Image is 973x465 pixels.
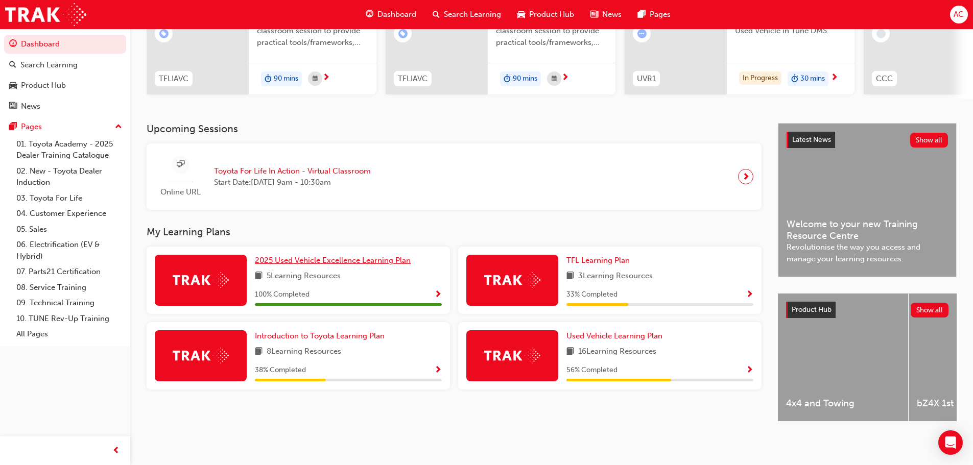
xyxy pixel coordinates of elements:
[21,121,42,133] div: Pages
[9,81,17,90] span: car-icon
[433,8,440,21] span: search-icon
[267,346,341,358] span: 8 Learning Resources
[366,8,373,21] span: guage-icon
[21,80,66,91] div: Product Hub
[4,117,126,136] button: Pages
[444,9,501,20] span: Search Learning
[566,330,667,342] a: Used Vehicle Learning Plan
[173,348,229,363] img: Trak
[787,132,948,148] a: Latest NewsShow all
[147,226,762,238] h3: My Learning Plans
[561,74,569,83] span: next-icon
[9,61,16,70] span: search-icon
[9,123,17,132] span: pages-icon
[257,14,368,48] span: This is a 90 minute virtual classroom session to provide practical tools/frameworks, behaviours a...
[12,326,126,342] a: All Pages
[4,35,126,54] a: Dashboard
[504,72,511,86] span: duration-icon
[746,366,753,375] span: Show Progress
[578,270,653,283] span: 3 Learning Resources
[637,73,656,85] span: UVR1
[255,331,385,340] span: Introduction to Toyota Learning Plan
[566,331,662,340] span: Used Vehicle Learning Plan
[637,29,647,38] span: learningRecordVerb_ATTEMPT-icon
[830,74,838,83] span: next-icon
[322,74,330,83] span: next-icon
[12,295,126,311] a: 09. Technical Training
[911,303,949,317] button: Show all
[255,270,263,283] span: book-icon
[12,206,126,222] a: 04. Customer Experience
[791,72,798,86] span: duration-icon
[9,102,17,111] span: news-icon
[4,97,126,116] a: News
[566,255,634,266] a: TFL Learning Plan
[910,133,948,148] button: Show all
[4,76,126,95] a: Product Hub
[4,33,126,117] button: DashboardSearch LearningProduct HubNews
[255,346,263,358] span: book-icon
[746,288,753,301] button: Show Progress
[255,330,389,342] a: Introduction to Toyota Learning Plan
[786,398,900,409] span: 4x4 and Towing
[173,272,229,288] img: Trak
[398,29,408,38] span: learningRecordVerb_ENROLL-icon
[12,136,126,163] a: 01. Toyota Academy - 2025 Dealer Training Catalogue
[21,101,40,112] div: News
[792,135,831,144] span: Latest News
[739,71,781,85] div: In Progress
[787,241,948,264] span: Revolutionise the way you access and manage your learning resources.
[20,59,78,71] div: Search Learning
[159,29,169,38] span: learningRecordVerb_ENROLL-icon
[5,3,86,26] img: Trak
[377,9,416,20] span: Dashboard
[115,120,122,134] span: up-icon
[267,270,341,283] span: 5 Learning Resources
[9,40,17,49] span: guage-icon
[12,163,126,190] a: 02. New - Toyota Dealer Induction
[742,169,750,184] span: next-icon
[155,186,206,198] span: Online URL
[786,302,948,318] a: Product HubShow all
[313,72,318,85] span: calendar-icon
[638,8,646,21] span: pages-icon
[12,280,126,296] a: 08. Service Training
[159,73,188,85] span: TFLIAVC
[434,364,442,377] button: Show Progress
[255,364,306,376] span: 38 % Completed
[566,270,574,283] span: book-icon
[434,366,442,375] span: Show Progress
[590,8,598,21] span: news-icon
[800,73,825,85] span: 30 mins
[496,14,607,48] span: This is a 90 minute virtual classroom session to provide practical tools/frameworks, behaviours a...
[398,73,428,85] span: TFLIAVC
[630,4,679,25] a: pages-iconPages
[954,9,964,20] span: AC
[792,305,832,314] span: Product Hub
[602,9,622,20] span: News
[876,73,893,85] span: CCC
[746,364,753,377] button: Show Progress
[950,6,968,23] button: AC
[214,177,371,188] span: Start Date: [DATE] 9am - 10:30am
[177,158,184,171] span: sessionType_ONLINE_URL-icon
[566,364,618,376] span: 56 % Completed
[513,73,537,85] span: 90 mins
[517,8,525,21] span: car-icon
[566,346,574,358] span: book-icon
[358,4,424,25] a: guage-iconDashboard
[12,237,126,264] a: 06. Electrification (EV & Hybrid)
[12,264,126,280] a: 07. Parts21 Certification
[255,256,411,265] span: 2025 Used Vehicle Excellence Learning Plan
[12,311,126,327] a: 10. TUNE Rev-Up Training
[255,289,310,301] span: 100 % Completed
[434,290,442,300] span: Show Progress
[484,272,540,288] img: Trak
[147,123,762,135] h3: Upcoming Sessions
[778,293,908,421] a: 4x4 and Towing
[509,4,582,25] a: car-iconProduct Hub
[582,4,630,25] a: news-iconNews
[876,29,886,38] span: learningRecordVerb_NONE-icon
